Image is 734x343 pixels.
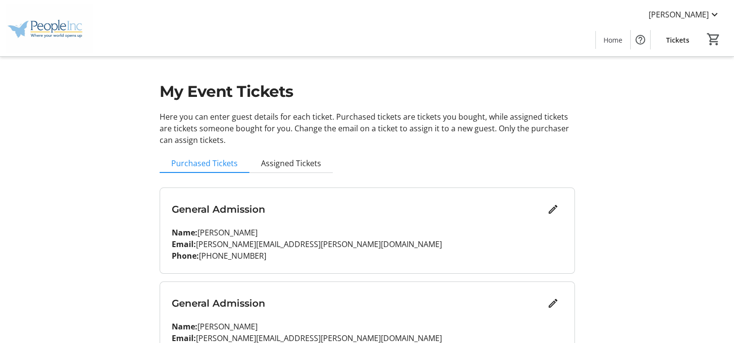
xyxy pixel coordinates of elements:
a: Home [596,31,630,49]
span: [PERSON_NAME] [649,9,709,20]
h1: My Event Tickets [160,80,575,103]
p: [PERSON_NAME] [172,227,563,238]
p: [PERSON_NAME] [172,321,563,332]
strong: Name: [172,321,197,332]
a: Tickets [658,31,697,49]
strong: Name: [172,227,197,238]
img: People Inc.'s Logo [6,4,92,52]
span: Purchased Tickets [171,159,238,167]
button: Cart [705,31,722,48]
span: Home [604,35,622,45]
span: Tickets [666,35,689,45]
strong: Email: [172,239,196,249]
p: [PHONE_NUMBER] [172,250,563,262]
p: Here you can enter guest details for each ticket. Purchased tickets are tickets you bought, while... [160,111,575,146]
button: [PERSON_NAME] [641,7,728,22]
h3: General Admission [172,296,543,311]
strong: Phone: [172,250,199,261]
button: Edit [543,294,563,313]
h3: General Admission [172,202,543,217]
button: Edit [543,200,563,219]
button: Help [631,30,650,49]
p: [PERSON_NAME][EMAIL_ADDRESS][PERSON_NAME][DOMAIN_NAME] [172,238,563,250]
span: Assigned Tickets [261,159,321,167]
